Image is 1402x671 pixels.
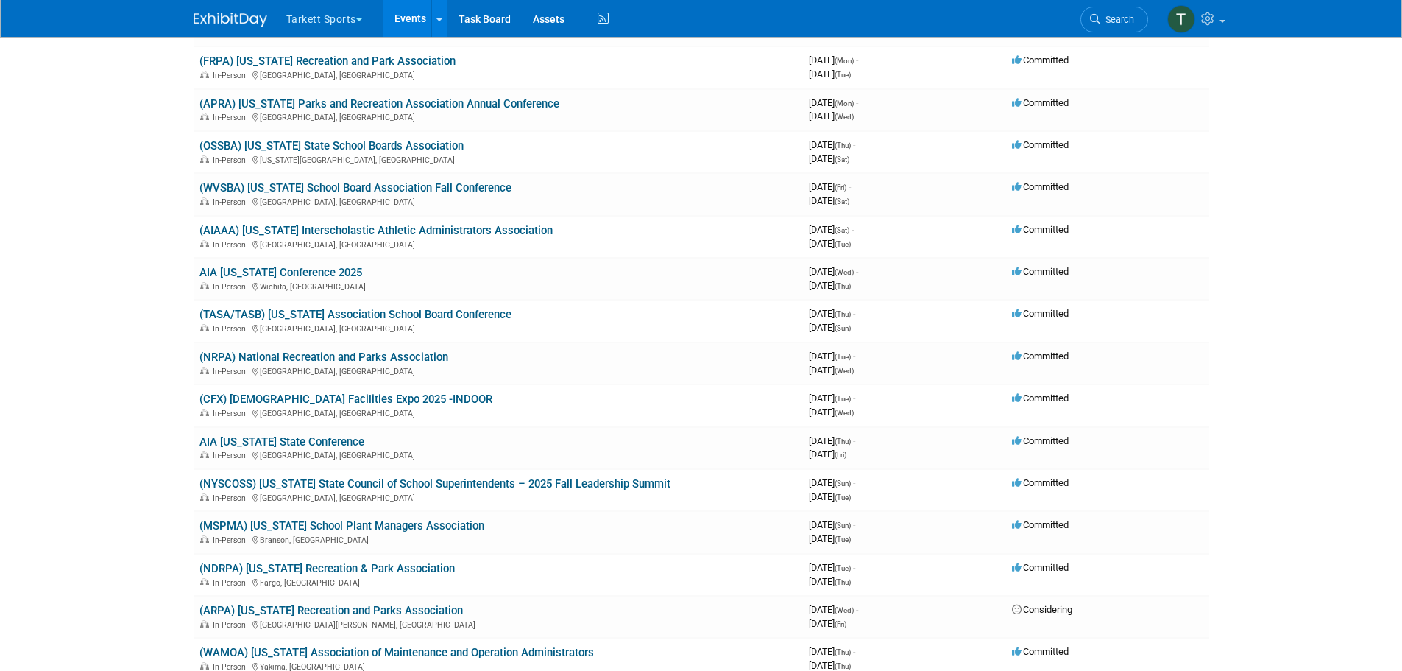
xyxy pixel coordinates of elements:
span: Committed [1012,393,1069,404]
span: - [853,435,855,446]
span: (Tue) [835,493,851,502]
span: (Wed) [835,606,854,614]
span: Committed [1012,477,1069,488]
span: Committed [1012,308,1069,319]
span: - [856,604,858,615]
div: [GEOGRAPHIC_DATA], [GEOGRAPHIC_DATA] [199,238,797,250]
div: Fargo, [GEOGRAPHIC_DATA] [199,576,797,588]
span: Committed [1012,181,1069,192]
span: [DATE] [809,238,851,249]
span: (Tue) [835,395,851,403]
span: (Mon) [835,57,854,65]
span: In-Person [213,155,250,165]
img: In-Person Event [200,240,209,247]
span: In-Person [213,451,250,460]
span: (Thu) [835,438,851,446]
span: [DATE] [809,618,846,629]
span: (Fri) [835,451,846,459]
span: - [853,308,855,319]
span: (Tue) [835,353,851,361]
span: [DATE] [809,576,851,587]
span: In-Person [213,282,250,292]
span: In-Person [213,113,250,122]
span: - [853,139,855,150]
div: [GEOGRAPHIC_DATA], [GEOGRAPHIC_DATA] [199,365,797,376]
span: (Sat) [835,197,849,205]
span: [DATE] [809,139,855,150]
div: [GEOGRAPHIC_DATA], [GEOGRAPHIC_DATA] [199,407,797,418]
span: - [853,519,855,530]
span: Committed [1012,562,1069,573]
span: - [853,393,855,404]
img: In-Person Event [200,155,209,163]
a: (MSPMA) [US_STATE] School Plant Managers Association [199,519,484,533]
img: In-Person Event [200,620,209,628]
a: (NYSCOSS) [US_STATE] State Council of School Superintendents – 2025 Fall Leadership Summit [199,477,670,491]
span: In-Person [213,620,250,630]
div: [GEOGRAPHIC_DATA], [GEOGRAPHIC_DATA] [199,110,797,122]
span: [DATE] [809,477,855,488]
img: In-Person Event [200,113,209,120]
img: ExhibitDay [194,13,267,27]
span: Committed [1012,224,1069,235]
span: [DATE] [809,68,851,80]
span: (Mon) [835,99,854,108]
span: (Thu) [835,310,851,318]
a: (FRPA) [US_STATE] Recreation and Park Association [199,55,456,68]
span: (Sun) [835,324,851,332]
span: [DATE] [809,195,849,206]
span: [DATE] [809,365,854,376]
a: (WVSBA) [US_STATE] School Board Association Fall Conference [199,181,511,194]
span: [DATE] [809,181,851,192]
span: In-Person [213,197,250,207]
img: In-Person Event [200,71,209,78]
a: (APRA) [US_STATE] Parks and Recreation Association Annual Conference [199,97,559,110]
span: Considering [1012,604,1072,615]
span: [DATE] [809,322,851,333]
span: Committed [1012,139,1069,150]
span: In-Person [213,71,250,80]
span: [DATE] [809,351,855,362]
span: (Thu) [835,578,851,586]
span: [DATE] [809,308,855,319]
span: In-Person [213,535,250,545]
span: (Wed) [835,409,854,417]
span: (Thu) [835,648,851,656]
span: In-Person [213,240,250,250]
span: (Tue) [835,240,851,248]
span: [DATE] [809,153,849,164]
img: In-Person Event [200,197,209,205]
span: - [853,562,855,573]
div: [GEOGRAPHIC_DATA], [GEOGRAPHIC_DATA] [199,195,797,207]
span: (Tue) [835,71,851,79]
span: In-Person [213,367,250,376]
span: [DATE] [809,110,854,122]
a: (NDRPA) [US_STATE] Recreation & Park Association [199,562,455,575]
span: (Wed) [835,113,854,121]
span: - [853,351,855,362]
span: [DATE] [809,660,851,671]
img: In-Person Event [200,451,209,458]
span: Committed [1012,519,1069,530]
span: - [853,477,855,488]
div: [GEOGRAPHIC_DATA][PERSON_NAME], [GEOGRAPHIC_DATA] [199,618,797,630]
div: [US_STATE][GEOGRAPHIC_DATA], [GEOGRAPHIC_DATA] [199,153,797,165]
span: - [853,646,855,657]
span: (Wed) [835,268,854,276]
span: Committed [1012,266,1069,277]
span: [DATE] [809,280,851,291]
img: Taven Allen [1167,5,1195,33]
a: AIA [US_STATE] Conference 2025 [199,266,362,279]
span: [DATE] [809,55,858,66]
img: In-Person Event [200,282,209,289]
span: Committed [1012,435,1069,446]
span: (Sat) [835,155,849,164]
a: (CFX) [DEMOGRAPHIC_DATA] Facilities Expo 2025 -INDOOR [199,393,492,406]
a: (WAMOA) [US_STATE] Association of Maintenance and Operation Administrators [199,646,594,659]
span: (Thu) [835,282,851,290]
span: - [849,181,851,192]
span: In-Person [213,324,250,334]
span: [DATE] [809,562,855,573]
span: [DATE] [809,604,858,615]
div: [GEOGRAPHIC_DATA], [GEOGRAPHIC_DATA] [199,322,797,334]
